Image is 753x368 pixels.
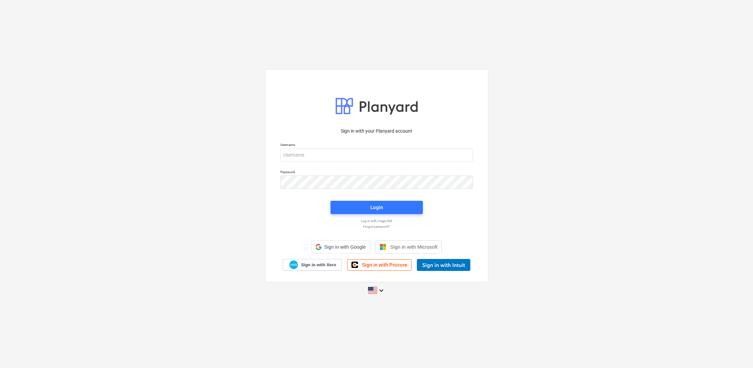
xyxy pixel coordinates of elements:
a: Forgot password? [277,224,476,229]
p: Username [280,143,473,148]
span: Sign in with Procore [362,262,407,268]
input: Username [280,149,473,162]
div: Sign in with Google [311,240,370,254]
a: Sign in with Xero [283,259,342,271]
span: Sign in with Microsoft [390,244,437,250]
a: Log in with magic link [277,219,476,223]
div: Login [370,203,383,212]
img: Xero logo [289,260,298,269]
i: keyboard_arrow_down [377,287,385,295]
button: Login [330,201,423,214]
span: Sign in with Xero [301,262,336,268]
img: Microsoft logo [380,244,386,250]
p: Sign in with your Planyard account [280,128,473,135]
span: Sign in with Google [324,244,366,250]
p: Password [280,170,473,176]
a: Sign in with Procore [347,259,412,271]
